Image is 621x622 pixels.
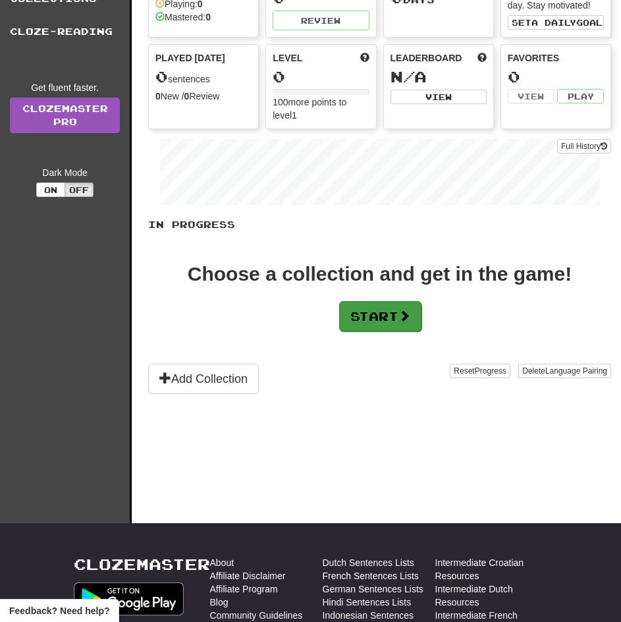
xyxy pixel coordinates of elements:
div: 0 [273,69,369,85]
div: Dark Mode [10,166,120,179]
a: About [210,556,234,569]
span: Score more points to level up [360,51,369,65]
span: Progress [475,366,506,376]
span: Open feedback widget [9,604,109,617]
span: N/A [391,67,427,86]
span: Level [273,51,302,65]
a: German Sentences Lists [323,582,423,596]
a: Affiliate Program [210,582,278,596]
button: Start [339,301,421,331]
div: Mastered: [155,11,211,24]
strong: 0 [184,91,190,101]
button: On [36,183,65,197]
div: 0 [508,69,604,85]
a: French Sentences Lists [323,569,419,582]
strong: 0 [205,12,211,22]
div: sentences [155,69,252,86]
a: Intermediate Croatian Resources [435,556,548,582]
div: 100 more points to level 1 [273,96,369,122]
button: Add Collection [148,364,259,394]
span: This week in points, UTC [477,51,487,65]
a: Clozemaster [74,556,210,573]
a: Intermediate Dutch Resources [435,582,548,609]
button: Full History [557,139,611,154]
button: Play [557,89,604,103]
img: Get it on Google Play [74,582,184,615]
button: ResetProgress [450,364,510,378]
span: Played [DATE] [155,51,225,65]
button: Review [273,11,369,30]
a: ClozemasterPro [10,98,120,133]
button: View [391,90,487,104]
a: Community Guidelines [210,609,303,622]
div: Favorites [508,51,604,65]
strong: 0 [155,91,161,101]
a: Dutch Sentences Lists [323,556,414,569]
a: Affiliate Disclaimer [210,569,286,582]
div: Choose a collection and get in the game! [188,264,572,284]
span: a daily [531,18,576,27]
span: Leaderboard [391,51,462,65]
a: Blog [210,596,229,609]
button: DeleteLanguage Pairing [518,364,611,378]
span: 0 [155,67,168,86]
button: Seta dailygoal [508,15,604,30]
span: Language Pairing [545,366,607,376]
div: New / Review [155,90,252,103]
button: View [508,89,554,103]
p: In Progress [148,218,611,231]
a: Hindi Sentences Lists [323,596,412,609]
button: Off [65,183,94,197]
div: Get fluent faster. [10,81,120,94]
